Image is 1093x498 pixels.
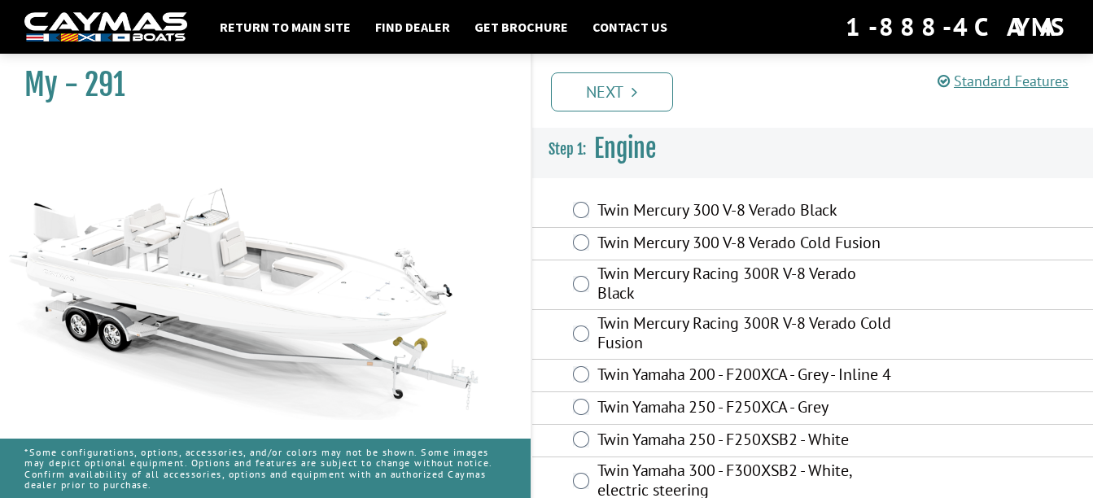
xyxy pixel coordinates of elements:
a: Find Dealer [367,16,458,37]
a: Next [551,72,673,111]
label: Twin Mercury Racing 300R V-8 Verado Black [597,264,895,307]
p: *Some configurations, options, accessories, and/or colors may not be shown. Some images may depic... [24,439,506,498]
label: Twin Mercury 300 V-8 Verado Black [597,200,895,224]
a: Get Brochure [466,16,576,37]
label: Twin Yamaha 250 - F250XSB2 - White [597,430,895,453]
img: white-logo-c9c8dbefe5ff5ceceb0f0178aa75bf4bb51f6bca0971e226c86eb53dfe498488.png [24,12,187,42]
a: Standard Features [938,72,1069,90]
label: Twin Mercury 300 V-8 Verado Cold Fusion [597,233,895,256]
label: Twin Yamaha 200 - F200XCA - Grey - Inline 4 [597,365,895,388]
div: 1-888-4CAYMAS [846,9,1069,45]
label: Twin Mercury Racing 300R V-8 Verado Cold Fusion [597,313,895,356]
h1: My - 291 [24,67,490,103]
a: Return to main site [212,16,359,37]
label: Twin Yamaha 250 - F250XCA - Grey [597,397,895,421]
a: Contact Us [584,16,675,37]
